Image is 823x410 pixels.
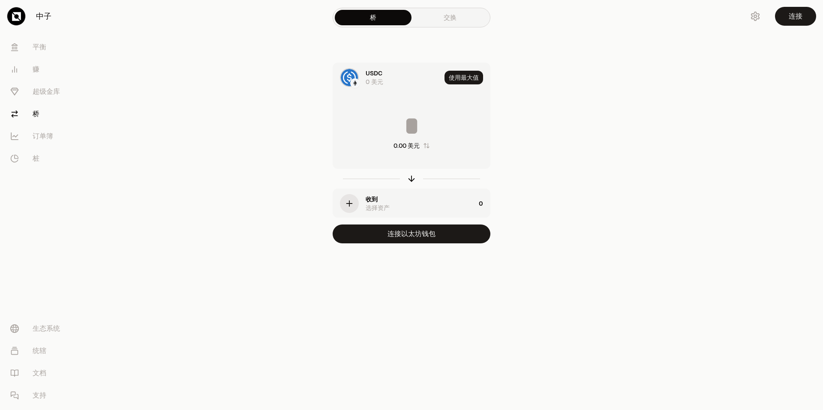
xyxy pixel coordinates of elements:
[479,189,490,218] div: 0
[33,64,39,75] font: 赚
[333,189,490,218] button: 收到选择资产0
[411,10,488,25] a: 交换
[351,79,359,87] img: 以太坊标志
[33,153,39,164] font: 桩
[36,10,51,22] font: 中子
[33,323,60,334] font: 生态系统
[3,81,93,103] a: 超级金库
[33,346,46,356] font: 统辖
[333,189,475,218] div: 收到选择资产
[3,103,93,125] a: 桥
[3,58,93,81] a: 赚
[3,384,93,407] a: 支持
[775,7,816,26] button: 连接
[33,368,46,378] font: 文档
[33,131,53,141] font: 订单簿
[445,71,483,84] button: 使用最大值
[341,69,358,86] img: USDC 标志
[3,362,93,384] a: 文档
[333,224,490,243] button: 连接以太坊钱包
[366,204,390,212] div: 选择资产
[33,390,46,401] font: 支持
[366,69,382,78] div: USDC
[3,340,93,362] a: 统辖
[366,195,378,204] div: 收到
[333,63,441,92] div: USDC 标志以太坊标志USDC0 美元
[33,42,46,52] font: 平衡
[393,141,430,150] button: 0.00 美元
[3,147,93,170] a: 桩
[393,141,420,150] div: 0.00 美元
[3,317,93,340] a: 生态系统
[33,109,39,119] font: 桥
[335,10,411,25] a: 桥
[3,125,93,147] a: 订单簿
[366,78,383,86] div: 0 美元
[3,36,93,58] a: 平衡
[33,87,60,97] font: 超级金库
